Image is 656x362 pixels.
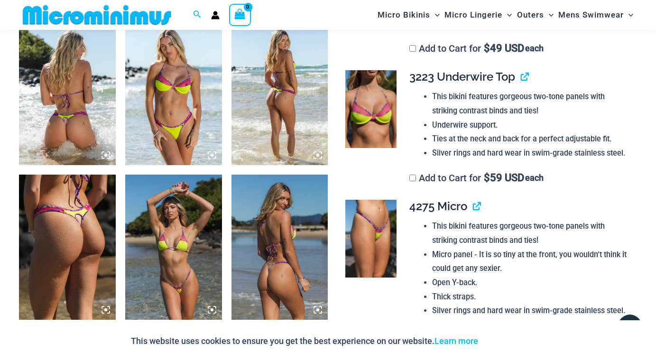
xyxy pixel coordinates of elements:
label: Add to Cart for [409,172,544,184]
li: This bikini features gorgeous two-tone panels with striking contrast binds and ties! [432,219,629,247]
img: Coastal Bliss Leopard Sunset 4275 Micro Bikini [345,200,397,277]
span: 49 USD [484,44,524,53]
nav: Site Navigation [374,1,637,28]
a: Account icon link [211,11,220,19]
button: Accept [485,330,526,353]
span: Outers [517,3,544,27]
a: OutersMenu ToggleMenu Toggle [515,3,556,27]
span: Micro Bikinis [378,3,430,27]
span: 3223 Underwire Top [409,70,515,84]
img: Coastal Bliss Leopard Sunset 3223 Underwire Top 4371 Thong [125,20,222,165]
span: Menu Toggle [544,3,554,27]
span: 4275 Micro [409,199,467,213]
p: This website uses cookies to ensure you get the best experience on our website. [131,334,478,348]
li: Open Y-back. [432,276,629,290]
a: Micro LingerieMenu ToggleMenu Toggle [442,3,514,27]
a: Mens SwimwearMenu ToggleMenu Toggle [556,3,636,27]
li: This bikini features gorgeous two-tone panels with striking contrast binds and ties! [432,90,629,118]
li: Silver rings and hard wear in swim-grade stainless steel. [432,146,629,160]
img: Coastal Bliss Leopard Sunset 4371 Thong Bikini [19,175,116,320]
span: $ [484,172,490,184]
li: Underwire support. [432,118,629,132]
a: Micro BikinisMenu ToggleMenu Toggle [375,3,442,27]
li: Silver rings and hard wear in swim-grade stainless steel. [432,304,629,318]
span: each [525,173,544,183]
a: View Shopping Cart, empty [229,4,251,26]
img: Coastal Bliss Leopard Sunset 3223 Underwire Top [345,70,397,148]
span: Menu Toggle [624,3,633,27]
img: Coastal Bliss Leopard Sunset 3171 Tri Top 4275 Micro Bikini [125,175,222,320]
span: each [525,44,544,53]
label: Add to Cart for [409,43,544,54]
span: $ [484,42,490,54]
li: Ties at the neck and back for a perfect adjustable fit. [432,132,629,146]
input: Add to Cart for$59 USD each [409,175,416,181]
li: Iconic Microminimus M silver flag. [432,318,629,332]
a: Learn more [434,336,478,346]
span: Menu Toggle [430,3,440,27]
span: Micro Lingerie [444,3,502,27]
img: MM SHOP LOGO FLAT [19,4,175,26]
a: Search icon link [193,9,202,21]
span: Mens Swimwear [558,3,624,27]
li: Thick straps. [432,290,629,304]
input: Add to Cart for$49 USD each [409,45,416,52]
span: Menu Toggle [502,3,512,27]
li: Micro panel - It is so tiny at the front, you wouldn’t think it could get any sexier. [432,248,629,276]
img: Coastal Bliss Leopard Sunset 3171 Tri Top 4371 Thong Bikini [19,20,116,165]
span: 59 USD [484,173,524,183]
img: Coastal Bliss Leopard Sunset 3171 Tri Top 4275 Micro Bikini [231,175,328,320]
img: Coastal Bliss Leopard Sunset 3223 Underwire Top 4371 Thong [231,20,328,165]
